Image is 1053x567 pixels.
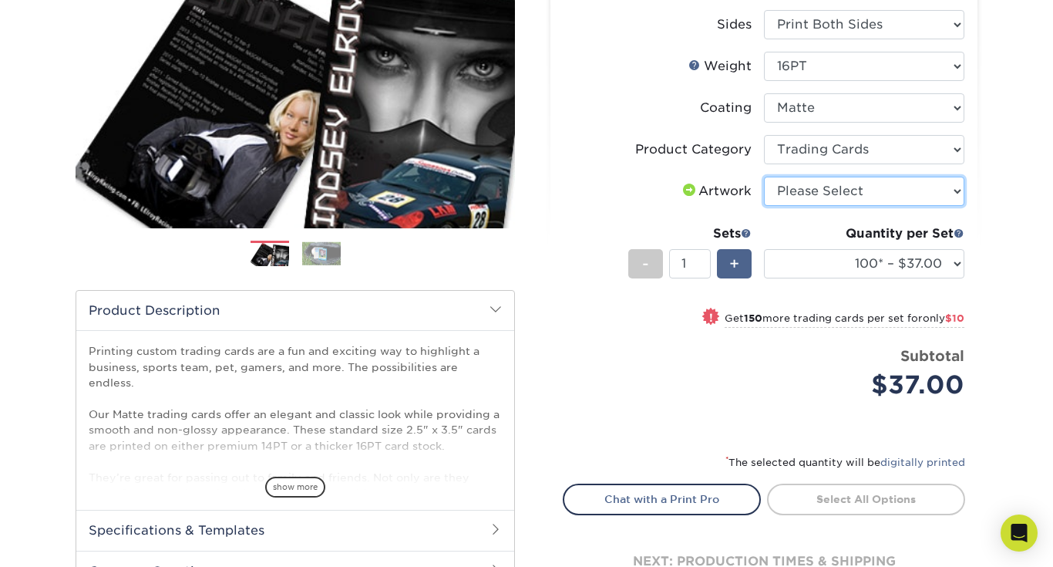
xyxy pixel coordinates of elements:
[302,241,341,265] img: Trading Cards 02
[680,182,752,201] div: Artwork
[767,484,965,515] a: Select All Options
[900,347,964,364] strong: Subtotal
[717,15,752,34] div: Sides
[642,252,649,275] span: -
[725,312,964,328] small: Get more trading cards per set for
[744,312,762,324] strong: 150
[1001,515,1038,552] div: Open Intercom Messenger
[729,252,739,275] span: +
[563,484,761,515] a: Chat with a Print Pro
[775,366,964,403] div: $37.00
[251,241,289,268] img: Trading Cards 01
[76,291,514,330] h2: Product Description
[764,224,964,243] div: Quantity per Set
[700,99,752,117] div: Coating
[709,309,713,326] span: !
[688,57,752,76] div: Weight
[635,140,752,159] div: Product Category
[945,312,964,324] span: $10
[923,312,964,324] span: only
[725,457,965,468] small: The selected quantity will be
[89,343,502,548] p: Printing custom trading cards are a fun and exciting way to highlight a business, sports team, pe...
[628,224,752,243] div: Sets
[880,457,965,468] a: digitally printed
